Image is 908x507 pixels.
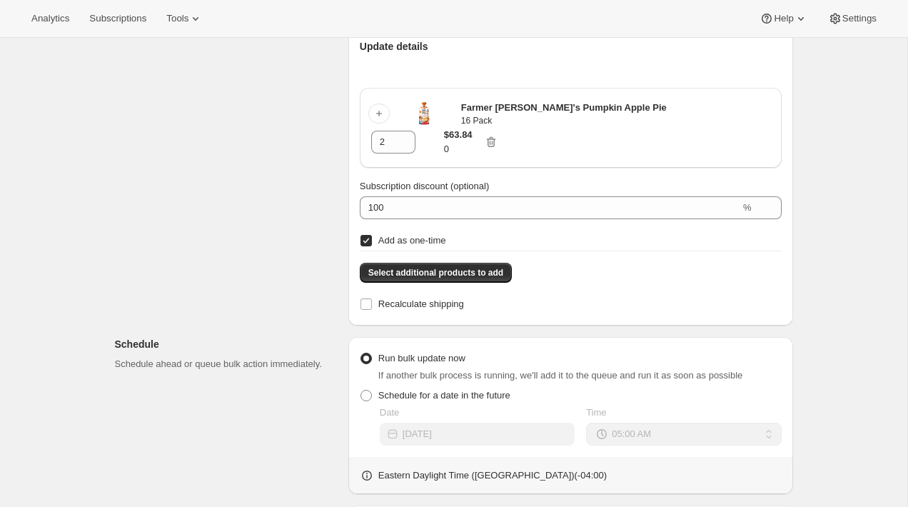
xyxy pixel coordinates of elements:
button: Subscriptions [81,9,155,29]
span: Time [586,407,606,418]
p: Eastern Daylight Time ([GEOGRAPHIC_DATA]) ( -04 : 00 ) [378,468,607,483]
span: Help [774,13,793,24]
span: Run bulk update now [378,353,465,363]
span: Select additional products to add [368,267,503,278]
span: If another bulk process is running, we'll add it to the queue and run it as soon as possible [378,370,743,381]
h3: $63.84 [444,128,473,142]
button: Help [751,9,816,29]
div: 0 [444,128,473,156]
span: Tools [166,13,188,24]
span: Schedule for a date in the future [378,390,510,401]
span: Subscription discount (optional) [360,181,489,191]
span: Subscriptions [89,13,146,24]
span: Date [380,407,399,418]
span: Settings [842,13,877,24]
p: Schedule [115,337,337,351]
span: Recalculate shipping [378,298,464,309]
span: Analytics [31,13,69,24]
p: 16 Pack [461,115,667,126]
h3: Farmer [PERSON_NAME]'s Pumpkin Apple Pie [461,101,667,115]
p: Update details [360,39,782,54]
p: Schedule ahead or queue bulk action immediately. [115,357,337,371]
button: Tools [158,9,211,29]
span: Add as one-time [378,235,446,246]
span: 16 Pack [410,99,438,128]
button: Analytics [23,9,78,29]
button: Settings [819,9,885,29]
button: Select additional products to add [360,263,512,283]
span: % [743,202,752,213]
